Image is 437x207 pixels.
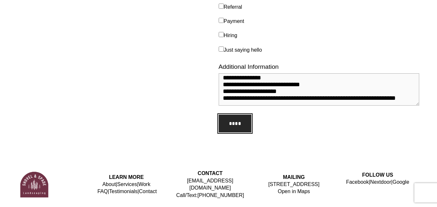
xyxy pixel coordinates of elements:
p: | | [336,179,420,186]
a: Facebook [346,179,369,186]
a: Testimonials [109,188,137,195]
input: Payment [219,18,224,23]
strong: FOLLOW US [362,172,393,178]
input: Referral [219,4,224,9]
strong: MAILING [283,174,305,180]
a: Nextdoor [370,179,391,186]
strong: LEARN MORE [109,174,144,180]
a: [EMAIL_ADDRESS][DOMAIN_NAME] [168,177,252,192]
a: FAQ [97,188,108,195]
a: Open in Maps [278,188,310,195]
p: | | | | [84,181,168,195]
a: Work [138,181,150,188]
strong: CONTACT [198,171,223,176]
label: Referral [219,4,242,10]
label: Additional Information [219,63,420,71]
label: Payment [219,18,244,24]
a: About [102,181,116,188]
label: Just saying hello [219,47,262,53]
input: Hiring [219,32,224,37]
p: Call/Text: [168,177,252,199]
a: [PHONE_NUMBER] [197,192,244,199]
p: [STREET_ADDRESS] [252,181,336,195]
input: Just saying hello [219,47,224,52]
a: Services [117,181,137,188]
a: Contact [139,188,157,195]
label: Hiring [219,33,237,38]
a: Google [392,179,409,186]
